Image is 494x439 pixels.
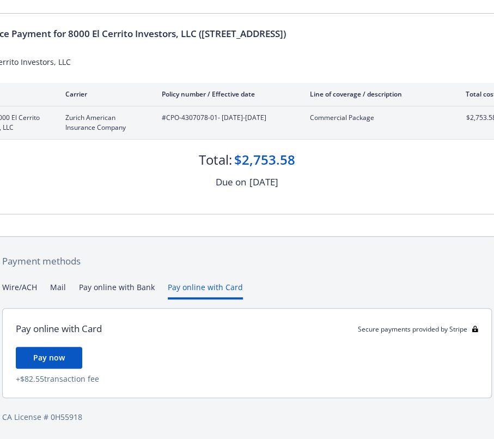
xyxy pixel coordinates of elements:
span: Commercial Package [310,113,438,123]
button: Pay online with Bank [79,281,155,299]
div: Carrier [65,89,144,99]
div: Due on [216,175,246,189]
div: CA License # 0H55918 [2,411,492,423]
button: Mail [50,281,66,299]
span: Zurich American Insurance Company [65,113,144,133]
button: Pay online with Card [168,281,243,299]
div: Secure payments provided by Stripe [358,324,478,334]
div: $2,753.58 [234,151,295,169]
span: #CPO-4307078-01 - [DATE]-[DATE] [162,113,292,123]
span: Pay now [33,352,65,363]
div: Line of coverage / description [310,89,438,99]
div: Pay online with Card [16,322,102,336]
div: [DATE] [249,175,278,189]
div: + $82.55 transaction fee [16,373,478,384]
div: Total: [199,151,232,169]
div: Payment methods [2,254,492,268]
div: Policy number / Effective date [162,89,292,99]
button: Wire/ACH [2,281,37,299]
button: Pay now [16,347,82,369]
